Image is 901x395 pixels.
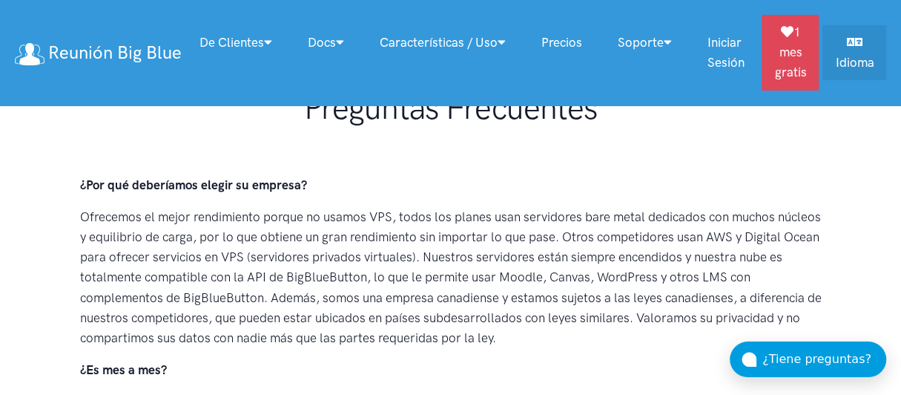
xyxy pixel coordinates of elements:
[762,350,886,369] div: ¿Tiene preguntas?
[80,89,822,128] h1: Preguntas Frecuentes
[762,15,819,91] a: 1 mes gratis
[730,342,886,377] button: ¿Tiene preguntas?
[689,27,762,79] a: Iniciar sesión
[599,27,689,59] a: Soporte
[80,177,307,192] strong: ¿Por qué deberíamos elegir su empresa?
[822,25,886,80] a: Idioma
[181,27,289,59] a: De clientes
[289,27,361,59] a: Docs
[15,36,181,68] a: Reunión Big Blue
[80,207,822,348] p: Ofrecemos el mejor rendimiento porque no usamos VPS, todos los planes usan servidores bare metal ...
[80,362,167,377] strong: ¿Es mes a mes?
[15,43,44,65] img: logo
[523,27,599,59] a: Precios
[361,27,523,59] a: Características / uso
